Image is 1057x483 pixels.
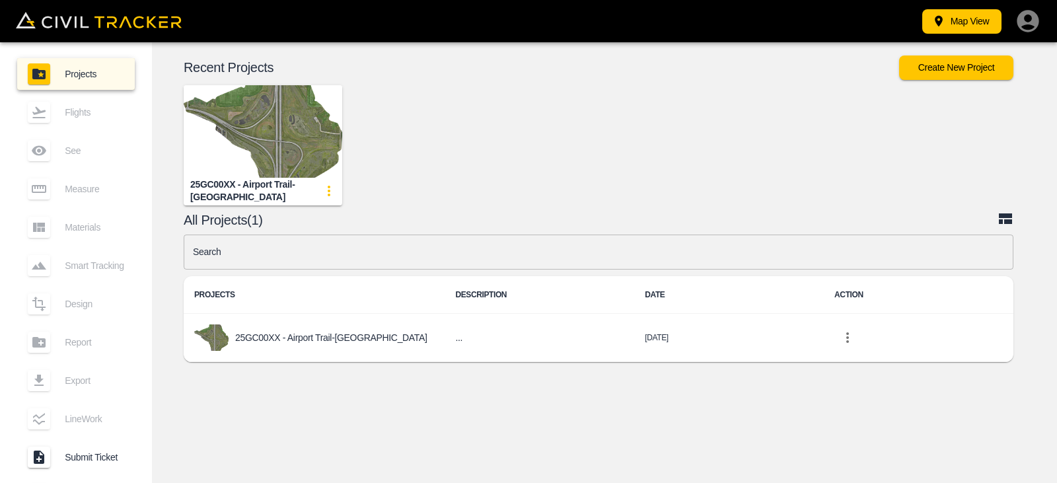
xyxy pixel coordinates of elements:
img: 25GC00XX - Airport Trail-NC [184,85,342,178]
span: Submit Ticket [65,452,124,463]
th: DESCRIPTION [445,276,634,314]
button: Map View [922,9,1002,34]
th: ACTION [824,276,1013,314]
img: project-image [194,324,229,351]
h6: ... [455,330,624,346]
p: 25GC00XX - Airport Trail-[GEOGRAPHIC_DATA] [235,332,427,343]
button: update-card-details [316,178,342,204]
img: Civil Tracker [16,12,182,29]
p: All Projects(1) [184,215,998,225]
span: Projects [65,69,124,79]
p: Recent Projects [184,62,899,73]
td: [DATE] [634,314,824,362]
th: DATE [634,276,824,314]
th: PROJECTS [184,276,445,314]
table: project-list-table [184,276,1013,362]
a: Projects [17,58,135,90]
div: 25GC00XX - Airport Trail-[GEOGRAPHIC_DATA] [190,178,316,203]
button: Create New Project [899,56,1013,80]
a: Submit Ticket [17,441,135,473]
